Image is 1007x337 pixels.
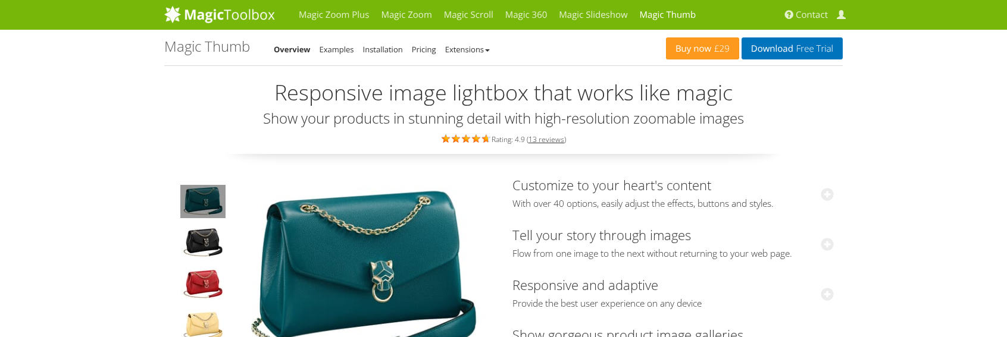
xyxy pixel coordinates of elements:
span: Contact [796,9,828,21]
a: Magic Thumb is completely responsive, resize your browser window to see it in action [179,267,227,303]
a: Tell your story through imagesFlow from one image to the next without returning to your web page. [512,226,834,260]
img: JavaScript Lightbox - Magic Thumb Demo image - Cartier Leather Bag 1 [180,185,226,218]
img: MagicToolbox.com - Image tools for your website [164,5,275,23]
span: Provide the best user experience on any device [512,298,834,310]
a: Extensions [445,44,490,55]
a: DownloadFree Trial [742,37,843,59]
a: Examples [320,44,354,55]
img: JavaScript Lightbox - Magic Thumb Demo image - Cartier Leather Bag 3 [180,268,226,301]
h2: Responsive image lightbox that works like magic [164,81,843,105]
a: Showcase your product images in this sleek javascript lightbox [179,184,227,219]
span: With over 40 options, easily adjust the effects, buttons and styles. [512,198,834,210]
a: 13 reviews [528,134,564,144]
a: Installation [363,44,403,55]
a: Pricing [412,44,436,55]
a: Overview [274,44,311,55]
span: £29 [711,44,730,53]
a: Buy now£29 [666,37,739,59]
h3: Show your products in stunning detail with high-resolution zoomable images [164,111,843,126]
h1: Magic Thumb [164,39,250,54]
div: Rating: 4.9 ( ) [164,132,843,145]
a: Responsive and adaptiveProvide the best user experience on any device [512,276,834,310]
a: Customize to your heart's contentWith over 40 options, easily adjust the effects, buttons and sty... [512,176,834,210]
span: Free Trial [793,44,833,53]
img: Magic Thumb demo - Cartier bag 2 [180,226,226,260]
span: Flow from one image to the next without returning to your web page. [512,248,834,260]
